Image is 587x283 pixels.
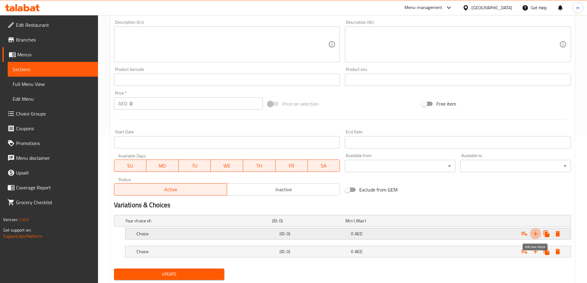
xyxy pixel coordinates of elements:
button: SU [114,160,147,172]
button: SA [308,160,340,172]
button: TH [243,160,275,172]
button: TU [179,160,211,172]
h2: Variations & Choices [114,200,571,210]
button: FR [275,160,308,172]
span: Exclude from GEM [359,186,397,193]
a: Full Menu View [8,77,98,91]
div: Expand [125,246,571,257]
span: Get support on: [3,226,31,234]
span: 0 [351,230,353,238]
p: AED [118,100,127,107]
button: Delete Choice [552,246,563,257]
span: WE [213,161,241,170]
a: Menus [2,47,98,62]
a: Branches [2,32,98,47]
input: Please enter product barcode [114,74,340,86]
span: Inactive [230,185,337,194]
span: AED [355,230,362,238]
button: WE [211,160,243,172]
a: Edit Restaurant [2,18,98,32]
input: Please enter price [130,97,263,110]
span: Sections [13,66,93,73]
div: Expand [125,228,571,239]
span: Free item [436,100,456,107]
button: Clone new choice [541,246,552,257]
a: Edit Menu [8,91,98,106]
a: Sections [8,62,98,77]
a: Grocery Checklist [2,195,98,210]
span: Promotions [16,139,93,147]
a: Coupons [2,121,98,136]
span: TH [246,161,273,170]
div: , [345,218,416,224]
h5: (ID: 0) [272,218,343,224]
div: ​ [345,160,455,172]
span: 0 [351,248,353,256]
span: Price on selection [282,100,319,107]
h5: Choice [137,231,277,237]
span: SU [117,161,144,170]
span: Coverage Report [16,184,93,191]
button: Add choice group [519,246,530,257]
input: Please enter product sku [345,74,571,86]
span: Edit Restaurant [16,21,93,29]
span: Min [345,217,353,225]
span: Full Menu View [13,80,93,88]
button: Active [114,183,227,196]
h5: (ID: 0) [279,231,349,237]
span: 1.0.0 [19,216,29,224]
div: ​ [460,160,571,172]
span: TU [181,161,209,170]
div: Menu-management [405,4,442,11]
a: Menu disclaimer [2,151,98,165]
span: 1 [364,217,366,225]
a: Upsell [2,165,98,180]
button: Add new choice [530,246,541,257]
a: Promotions [2,136,98,151]
button: Clone new choice [541,228,552,239]
span: MO [149,161,176,170]
span: Edit Menu [13,95,93,103]
a: Support.OpsPlatform [3,232,42,240]
button: Inactive [227,183,340,196]
span: SA [310,161,338,170]
span: Update [119,270,220,278]
button: Update [114,269,225,280]
span: Menu disclaimer [16,154,93,162]
a: Coverage Report [2,180,98,195]
h5: Your choice of: [125,218,270,224]
div: [GEOGRAPHIC_DATA] [471,4,512,11]
span: m [576,4,580,11]
span: Branches [16,36,93,43]
span: 1 [353,217,355,225]
span: FR [278,161,305,170]
a: Choice Groups [2,106,98,121]
span: Choice Groups [16,110,93,117]
div: Expand [114,215,571,226]
h5: (ID: 0) [279,249,349,255]
span: Coupons [16,125,93,132]
button: Delete Choice [552,228,563,239]
button: MO [146,160,179,172]
span: Active [117,185,225,194]
h5: Choice [137,249,277,255]
span: AED [355,248,362,256]
span: Menus [17,51,93,58]
span: Grocery Checklist [16,199,93,206]
span: Version: [3,216,18,224]
span: Upsell [16,169,93,176]
span: Max [356,217,364,225]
